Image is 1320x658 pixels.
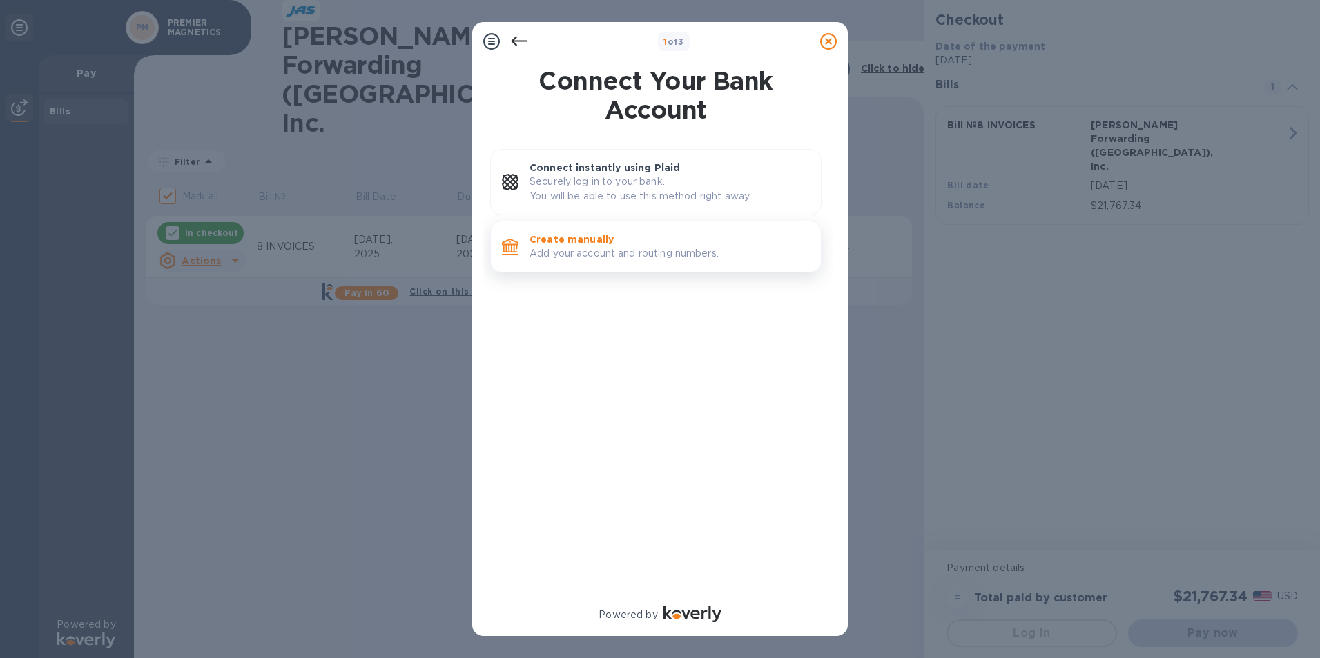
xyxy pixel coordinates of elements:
[663,37,684,47] b: of 3
[530,232,810,246] p: Create manually
[663,37,667,47] span: 1
[663,606,721,622] img: Logo
[599,608,657,622] p: Powered by
[530,175,810,203] p: Securely log in to your bank. You will be able to use this method right away.
[1251,592,1320,658] iframe: Chat Widget
[530,161,810,175] p: Connect instantly using Plaid
[530,246,810,261] p: Add your account and routing numbers.
[485,66,827,124] h1: Connect Your Bank Account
